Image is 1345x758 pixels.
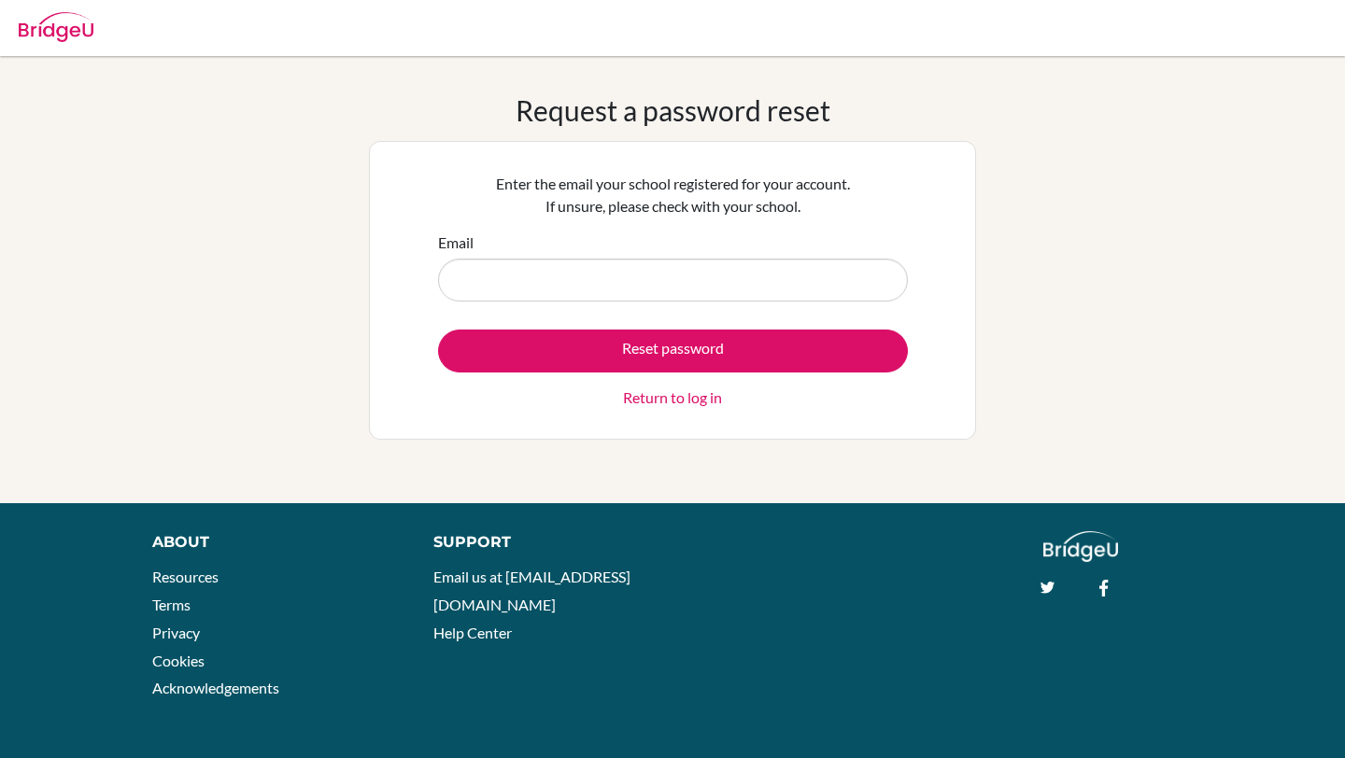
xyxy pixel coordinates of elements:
[152,568,219,585] a: Resources
[623,386,722,409] a: Return to log in
[152,679,279,696] a: Acknowledgements
[152,624,200,641] a: Privacy
[433,568,630,613] a: Email us at [EMAIL_ADDRESS][DOMAIN_NAME]
[1043,531,1119,562] img: logo_white@2x-f4f0deed5e89b7ecb1c2cc34c3e3d731f90f0f143d5ea2071677605dd97b5244.png
[152,531,391,554] div: About
[19,12,93,42] img: Bridge-U
[438,330,908,372] button: Reset password
[152,652,205,669] a: Cookies
[152,596,191,613] a: Terms
[516,93,830,127] h1: Request a password reset
[433,624,512,641] a: Help Center
[438,173,908,218] p: Enter the email your school registered for your account. If unsure, please check with your school.
[433,531,654,554] div: Support
[438,232,474,254] label: Email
